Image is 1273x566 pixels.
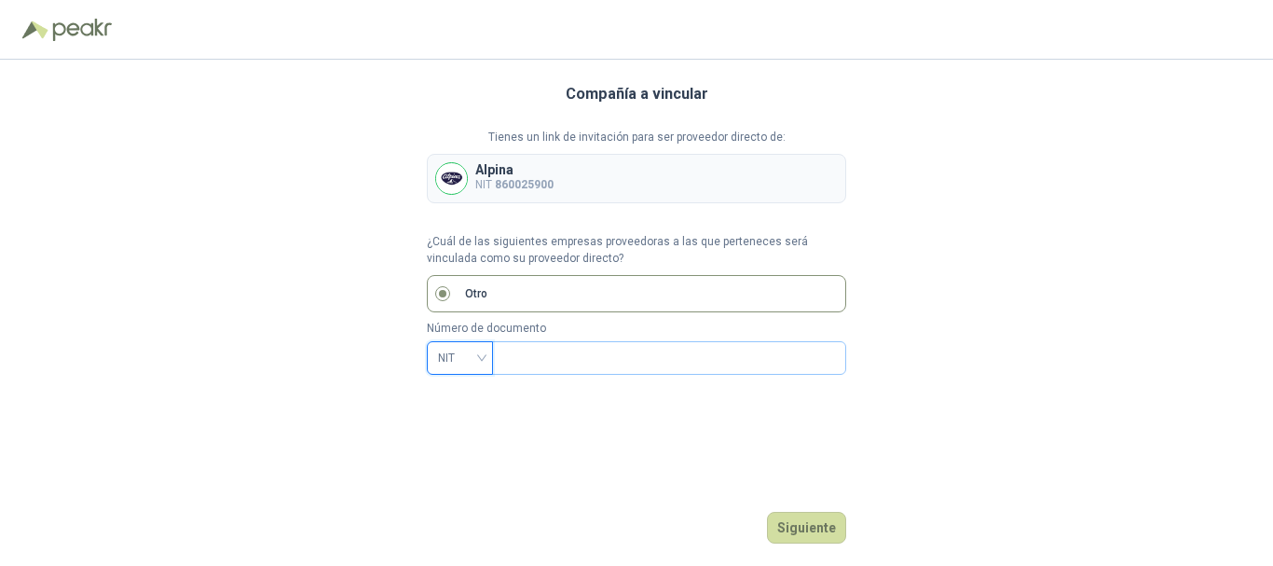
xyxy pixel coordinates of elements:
img: Company Logo [436,163,467,194]
span: NIT [438,344,482,372]
h3: Compañía a vincular [566,82,708,106]
p: Tienes un link de invitación para ser proveedor directo de: [427,129,846,146]
img: Logo [22,21,48,39]
p: Número de documento [427,320,846,338]
img: Peakr [52,19,112,41]
b: 860025900 [495,178,554,191]
p: Alpina [475,163,554,176]
button: Siguiente [767,512,846,544]
p: ¿Cuál de las siguientes empresas proveedoras a las que perteneces será vinculada como su proveedo... [427,233,846,269]
p: Otro [465,285,487,303]
p: NIT [475,176,554,194]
